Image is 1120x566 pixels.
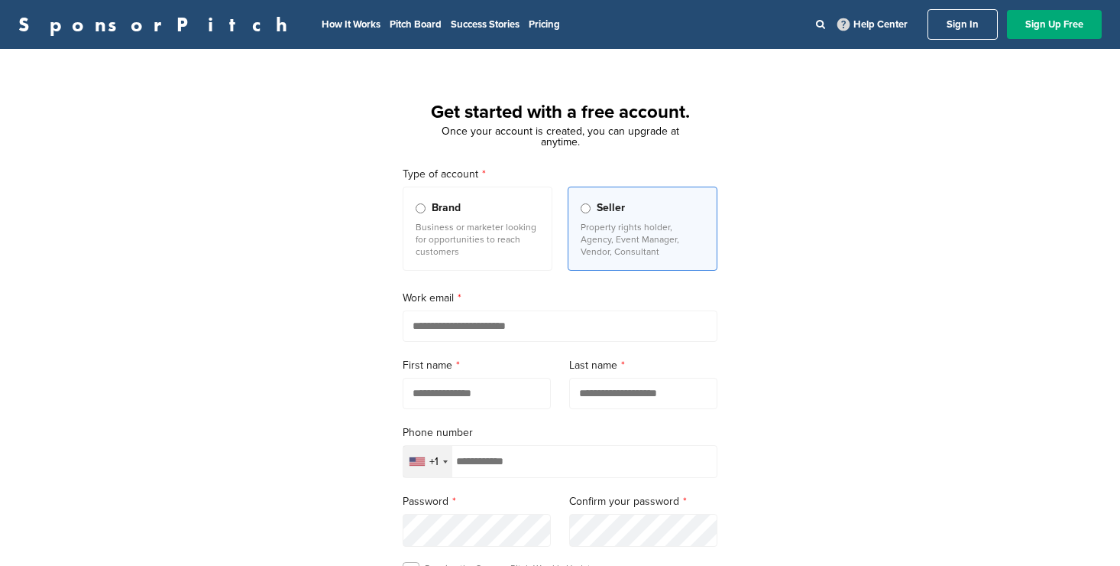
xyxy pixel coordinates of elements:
[597,200,625,216] span: Seller
[403,493,551,510] label: Password
[834,15,911,34] a: Help Center
[529,18,560,31] a: Pricing
[432,200,461,216] span: Brand
[927,9,998,40] a: Sign In
[416,221,539,258] p: Business or marketer looking for opportunities to reach customers
[1007,10,1102,39] a: Sign Up Free
[581,203,591,213] input: Seller Property rights holder, Agency, Event Manager, Vendor, Consultant
[569,357,717,374] label: Last name
[390,18,442,31] a: Pitch Board
[569,493,717,510] label: Confirm your password
[403,166,717,183] label: Type of account
[403,446,452,477] div: Selected country
[429,457,439,467] div: +1
[451,18,520,31] a: Success Stories
[403,290,717,307] label: Work email
[384,99,736,126] h1: Get started with a free account.
[403,424,717,441] label: Phone number
[581,221,704,258] p: Property rights holder, Agency, Event Manager, Vendor, Consultant
[18,15,297,34] a: SponsorPitch
[442,125,679,148] span: Once your account is created, you can upgrade at anytime.
[403,357,551,374] label: First name
[322,18,380,31] a: How It Works
[416,203,426,213] input: Brand Business or marketer looking for opportunities to reach customers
